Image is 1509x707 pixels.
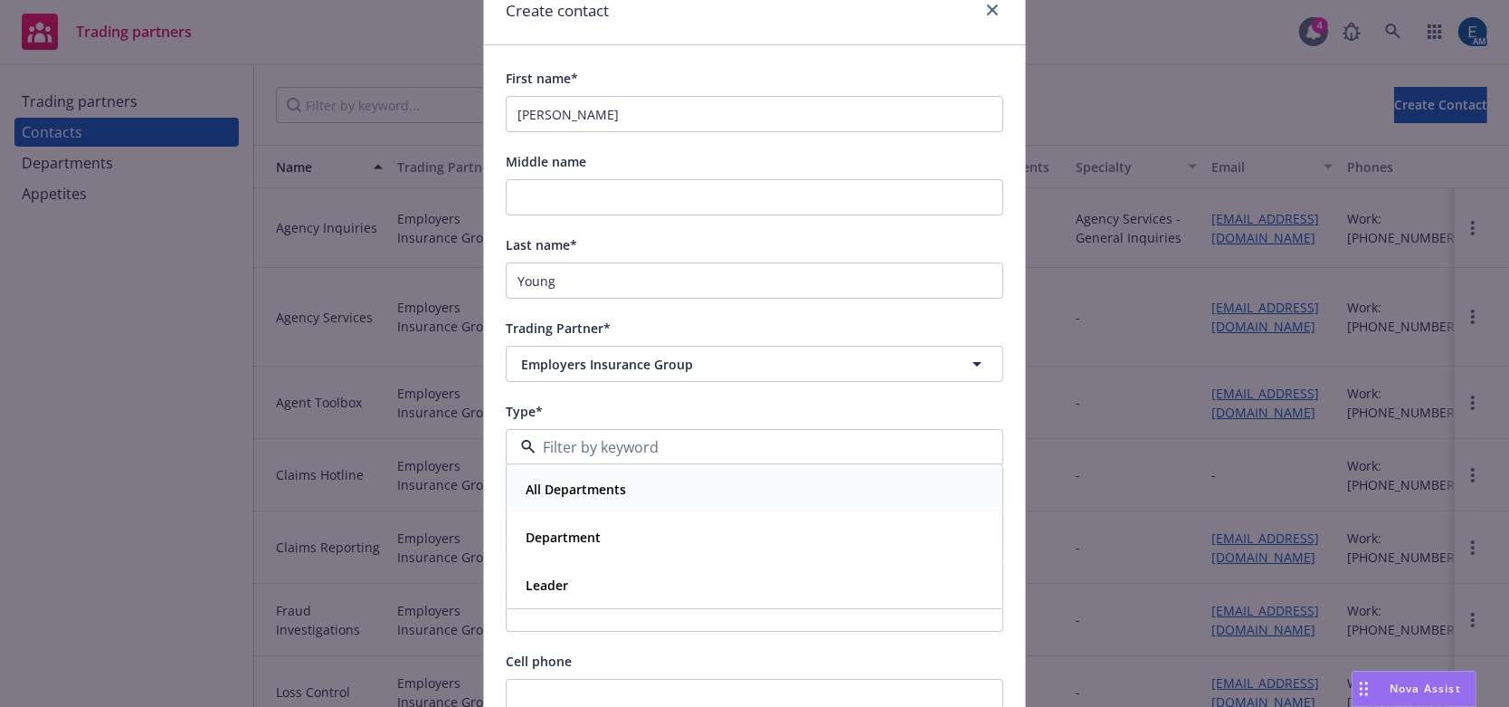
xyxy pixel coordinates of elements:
input: Filter by keyword [536,436,966,458]
button: Employers Insurance Group [506,346,1003,382]
strong: All Departments [526,482,626,499]
button: Nova Assist [1352,671,1476,707]
strong: Leader [526,578,568,595]
span: Last name* [506,236,577,253]
span: Cell phone [506,653,572,670]
span: Nova Assist [1390,681,1461,696]
span: Middle name [506,153,586,170]
span: Type* [506,403,543,420]
span: Employers Insurance Group [521,355,922,374]
div: Drag to move [1352,672,1375,706]
span: Trading Partner* [506,320,611,337]
strong: Department [526,530,601,547]
span: First name* [506,70,578,87]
